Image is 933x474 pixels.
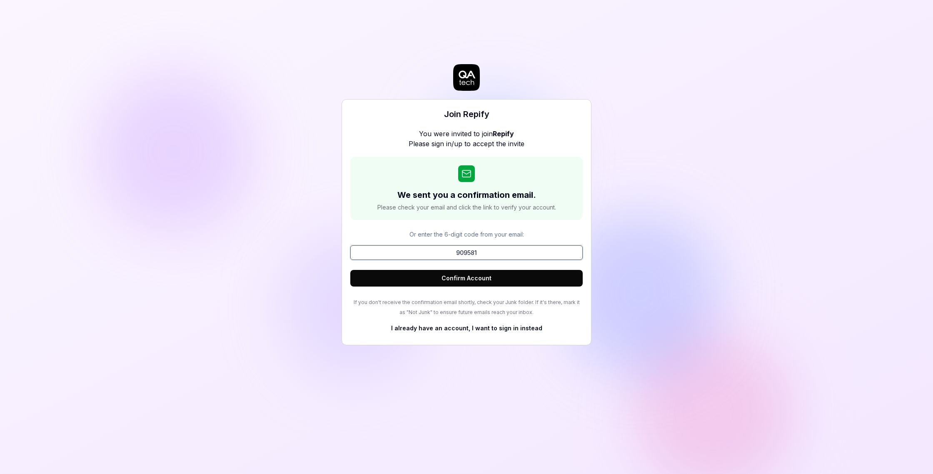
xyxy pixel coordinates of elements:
[350,230,583,239] p: Or enter the 6-digit code from your email:
[377,203,556,212] span: Please check your email and click the link to verify your account.
[350,270,583,287] button: Confirm Account
[350,320,583,337] button: I already have an account, I want to sign in instead
[409,139,524,149] p: Please sign in/up to accept the invite
[493,130,514,138] b: Repify
[354,299,580,315] span: If you don't receive the confirmation email shortly, check your Junk folder. If it's there, mark ...
[444,108,489,120] h3: Join Repify
[409,129,524,139] p: You were invited to join
[397,189,536,201] h2: We sent you a confirmation email.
